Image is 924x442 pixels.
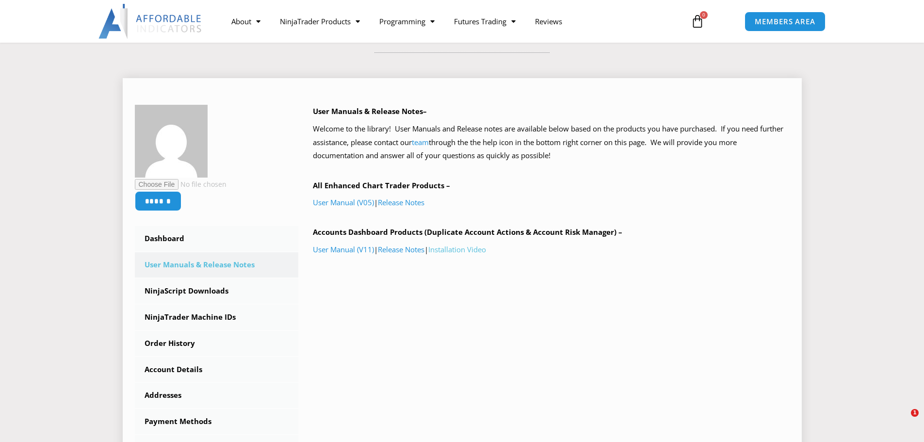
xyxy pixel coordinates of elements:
img: 01656150d0a0bdfd77a254c19880e0574dc08284f856d811a52a560d15bc7bfc [135,105,208,178]
a: Programming [370,10,444,33]
span: 1 [911,409,919,417]
iframe: Intercom live chat [891,409,914,432]
b: Accounts Dashboard Products (Duplicate Account Actions & Account Risk Manager) – [313,227,622,237]
b: User Manuals & Release Notes– [313,106,427,116]
span: 0 [700,11,708,19]
a: NinjaTrader Products [270,10,370,33]
a: Release Notes [378,197,424,207]
a: Reviews [525,10,572,33]
a: NinjaScript Downloads [135,278,299,304]
nav: Menu [222,10,680,33]
p: | [313,196,790,210]
a: Account Details [135,357,299,382]
img: LogoAI | Affordable Indicators – NinjaTrader [98,4,203,39]
a: MEMBERS AREA [745,12,826,32]
p: | | [313,243,790,257]
a: team [412,137,429,147]
span: MEMBERS AREA [755,18,815,25]
a: 0 [676,7,719,35]
a: Release Notes [378,245,424,254]
a: NinjaTrader Machine IDs [135,305,299,330]
b: All Enhanced Chart Trader Products – [313,180,450,190]
a: Order History [135,331,299,356]
a: User Manual (V11) [313,245,374,254]
p: Welcome to the library! User Manuals and Release notes are available below based on the products ... [313,122,790,163]
a: Installation Video [428,245,486,254]
a: Addresses [135,383,299,408]
a: About [222,10,270,33]
a: User Manual (V05) [313,197,374,207]
a: User Manuals & Release Notes [135,252,299,278]
a: Dashboard [135,226,299,251]
a: Futures Trading [444,10,525,33]
a: Payment Methods [135,409,299,434]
